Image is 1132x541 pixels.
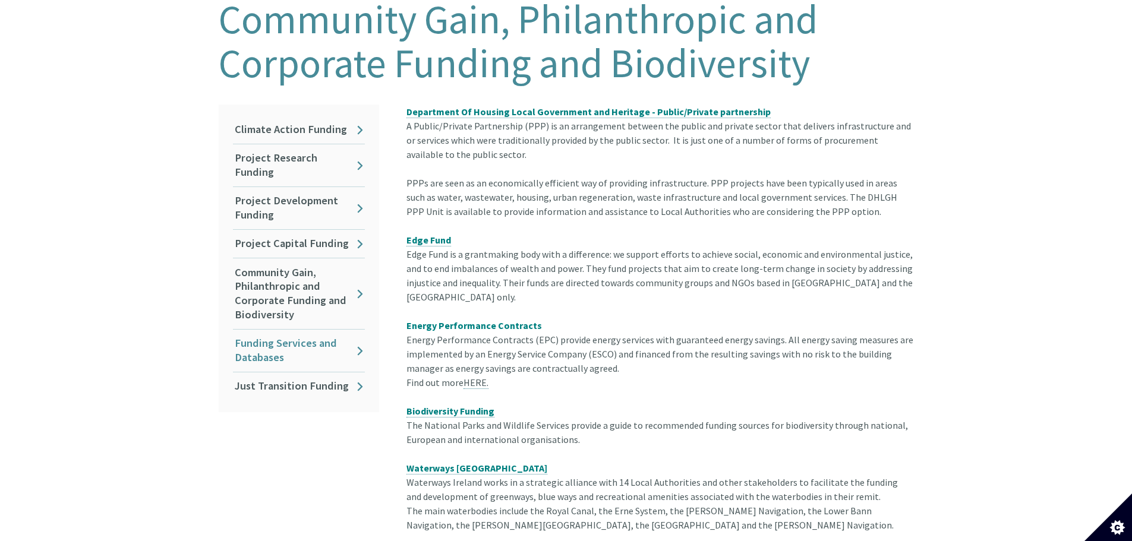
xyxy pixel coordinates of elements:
[233,230,365,258] a: Project Capital Funding
[463,377,488,389] a: HERE.
[406,405,494,417] span: Biodiversity Funding
[406,234,451,246] strong: Edge Fund
[406,319,542,331] strong: Energy Performance Contracts
[406,462,547,474] span: Waterways [GEOGRAPHIC_DATA]
[233,330,365,372] a: Funding Services and Databases
[406,234,451,246] a: Edge Fund
[406,105,914,504] div: A Public/Private Partnership (PPP) is an arrangement between the public and private sector that d...
[1084,493,1132,541] button: Set cookie preferences
[233,258,365,329] a: Community Gain, Philanthropic and Corporate Funding and Biodiversity
[406,405,494,417] a: Biodiversity Funding
[233,187,365,229] a: Project Development Funding
[406,462,547,474] a: Waterways [GEOGRAPHIC_DATA]
[233,372,365,400] a: Just Transition Funding
[233,116,365,144] a: Climate Action Funding
[406,106,771,118] a: Department Of Housing Local Government and Heritage - Public/Private partnership
[233,144,365,186] a: Project Research Funding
